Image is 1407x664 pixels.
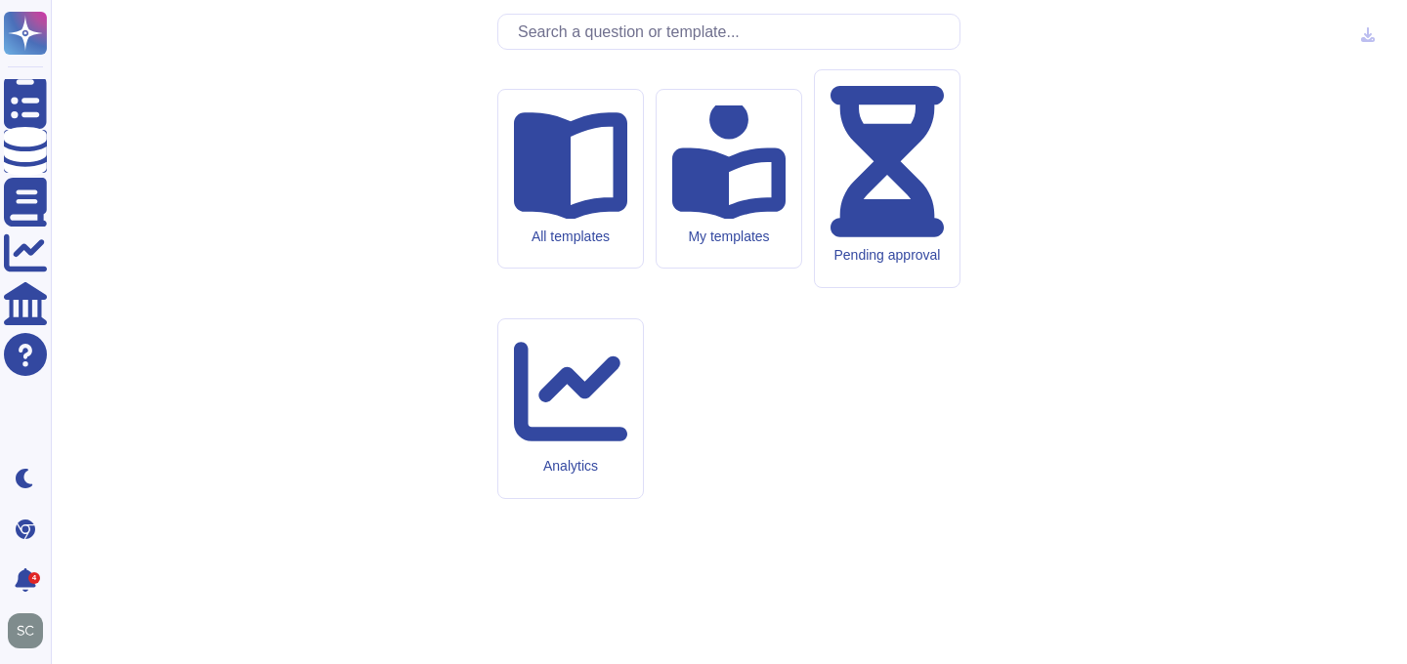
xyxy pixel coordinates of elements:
[514,458,627,475] div: Analytics
[672,228,786,245] div: My templates
[28,572,40,584] div: 4
[831,247,944,264] div: Pending approval
[8,613,43,648] img: user
[508,15,959,49] input: Search a question or template...
[514,228,627,245] div: All templates
[4,609,57,652] button: user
